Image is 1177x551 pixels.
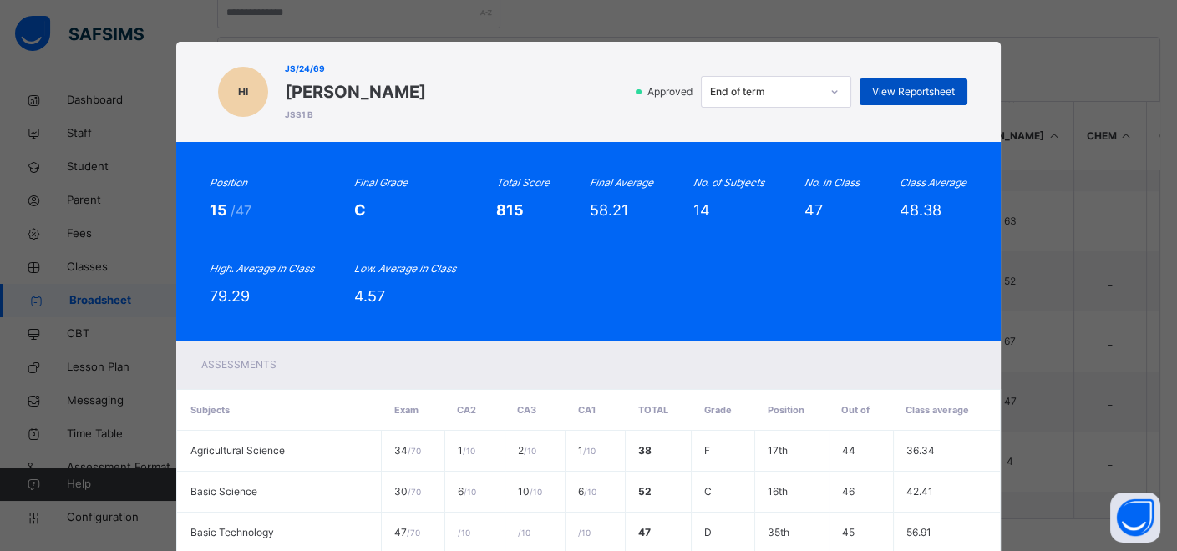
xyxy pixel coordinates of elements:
span: 14 [693,201,710,219]
span: 52 [638,485,652,498]
span: 45 [842,526,855,538]
span: / 70 [408,446,421,456]
i: No. in Class [804,176,860,189]
span: [PERSON_NAME] [285,79,426,104]
span: Class average [906,404,969,416]
span: 2 [518,444,536,457]
i: Position [210,176,247,189]
span: / 10 [524,446,536,456]
span: 15 [210,201,231,219]
span: Agricultural Science [190,444,285,457]
span: 17th [768,444,788,457]
span: 47 [394,526,420,538]
span: D [704,526,712,538]
i: Total Score [496,176,550,189]
span: 16th [768,485,788,498]
span: 38 [638,444,652,457]
span: Exam [394,404,419,416]
span: / 10 [463,446,475,456]
span: Assessments [201,358,276,371]
span: 46 [842,485,855,498]
span: / 10 [518,528,530,538]
span: 48.38 [900,201,941,219]
span: Subjects [190,404,230,416]
span: JS/24/69 [285,63,426,75]
span: 35th [768,526,789,538]
i: Class Average [900,176,966,189]
span: Total [638,404,668,416]
i: Final Average [590,176,653,189]
span: 1 [578,444,596,457]
span: 56.91 [906,526,931,538]
span: 6 [578,485,596,498]
span: CA1 [577,404,595,416]
span: / 10 [578,528,591,538]
span: 10 [518,485,542,498]
span: C [354,201,366,219]
span: Basic Science [190,485,257,498]
span: 36.34 [906,444,935,457]
span: 79.29 [210,287,250,305]
span: Out of [841,404,870,416]
span: / 10 [583,446,596,456]
span: 1 [458,444,475,457]
span: / 70 [407,528,420,538]
span: / 10 [458,528,470,538]
span: 6 [458,485,476,498]
span: 47 [638,526,651,538]
button: Open asap [1110,493,1160,543]
span: 47 [804,201,823,219]
i: High. Average in Class [210,262,314,275]
span: / 70 [408,487,421,497]
span: 34 [394,444,421,457]
span: F [704,444,710,457]
span: C [704,485,712,498]
span: JSS1 B [285,109,426,121]
span: 44 [842,444,855,457]
i: No. of Subjects [693,176,764,189]
div: End of term [710,84,820,99]
i: Final Grade [354,176,408,189]
span: 30 [394,485,421,498]
i: Low. Average in Class [354,262,456,275]
span: 42.41 [906,485,933,498]
span: View Reportsheet [872,84,955,99]
span: CA3 [517,404,536,416]
span: 4.57 [354,287,385,305]
span: / 10 [584,487,596,497]
span: HI [238,84,248,99]
span: Basic Technology [190,526,274,538]
span: Approved [646,84,698,99]
span: 58.21 [590,201,628,219]
span: /47 [231,202,251,219]
span: CA2 [457,404,476,416]
span: Position [767,404,804,416]
span: / 10 [464,487,476,497]
span: / 10 [530,487,542,497]
span: Grade [704,404,732,416]
span: 815 [496,201,524,219]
